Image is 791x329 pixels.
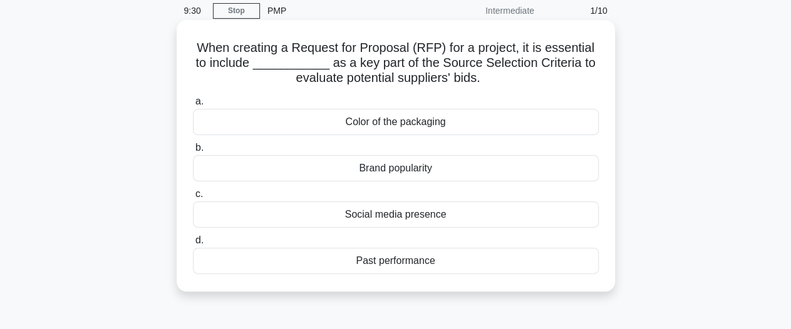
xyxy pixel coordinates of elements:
[195,188,203,199] span: c.
[195,96,204,106] span: a.
[195,142,204,153] span: b.
[193,201,599,228] div: Social media presence
[193,155,599,181] div: Brand popularity
[193,248,599,274] div: Past performance
[213,3,260,19] a: Stop
[195,235,204,245] span: d.
[192,40,600,86] h5: When creating a Request for Proposal (RFP) for a project, it is essential to include ___________ ...
[193,109,599,135] div: Color of the packaging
